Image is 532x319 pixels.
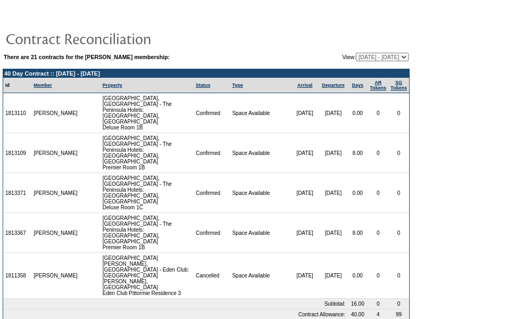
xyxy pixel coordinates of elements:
[103,83,122,88] a: Property
[3,213,31,253] td: 1813367
[347,253,368,299] td: 0.00
[319,213,347,253] td: [DATE]
[3,299,347,309] td: Subtotal:
[297,83,313,88] a: Arrival
[347,299,368,309] td: 16.00
[230,213,290,253] td: Space Available
[319,173,347,213] td: [DATE]
[319,133,347,173] td: [DATE]
[390,80,407,91] a: SGTokens
[352,83,363,88] a: Days
[3,93,31,133] td: 1813110
[322,83,345,88] a: Departure
[101,253,194,299] td: [GEOGRAPHIC_DATA][PERSON_NAME], [GEOGRAPHIC_DATA] - Eden Club: [GEOGRAPHIC_DATA][PERSON_NAME], [G...
[368,93,388,133] td: 0
[31,253,80,299] td: [PERSON_NAME]
[347,173,368,213] td: 0.00
[347,93,368,133] td: 0.00
[319,93,347,133] td: [DATE]
[31,213,80,253] td: [PERSON_NAME]
[101,93,194,133] td: [GEOGRAPHIC_DATA], [GEOGRAPHIC_DATA] - The Peninsula Hotels: [GEOGRAPHIC_DATA], [GEOGRAPHIC_DATA]...
[319,253,347,299] td: [DATE]
[290,253,319,299] td: [DATE]
[230,253,290,299] td: Space Available
[290,213,319,253] td: [DATE]
[368,133,388,173] td: 0
[388,173,409,213] td: 0
[388,133,409,173] td: 0
[4,54,170,60] b: There are 21 contracts for the [PERSON_NAME] membership:
[101,133,194,173] td: [GEOGRAPHIC_DATA], [GEOGRAPHIC_DATA] - The Peninsula Hotels: [GEOGRAPHIC_DATA], [GEOGRAPHIC_DATA]...
[3,173,31,213] td: 1813371
[368,299,388,309] td: 0
[368,213,388,253] td: 0
[347,213,368,253] td: 8.00
[3,253,31,299] td: 1811358
[31,133,80,173] td: [PERSON_NAME]
[290,173,319,213] td: [DATE]
[34,83,52,88] a: Member
[3,69,409,78] td: 40 Day Contract :: [DATE] - [DATE]
[290,133,319,173] td: [DATE]
[3,78,31,93] td: Id
[101,173,194,213] td: [GEOGRAPHIC_DATA], [GEOGRAPHIC_DATA] - The Peninsula Hotels: [GEOGRAPHIC_DATA], [GEOGRAPHIC_DATA]...
[290,93,319,133] td: [DATE]
[388,299,409,309] td: 0
[368,173,388,213] td: 0
[194,253,230,299] td: Cancelled
[31,173,80,213] td: [PERSON_NAME]
[388,93,409,133] td: 0
[31,93,80,133] td: [PERSON_NAME]
[230,93,290,133] td: Space Available
[388,253,409,299] td: 0
[293,53,409,61] td: View:
[370,80,386,91] a: ARTokens
[194,173,230,213] td: Confirmed
[232,83,243,88] a: Type
[388,213,409,253] td: 0
[101,213,194,253] td: [GEOGRAPHIC_DATA], [GEOGRAPHIC_DATA] - The Peninsula Hotels: [GEOGRAPHIC_DATA], [GEOGRAPHIC_DATA]...
[230,173,290,213] td: Space Available
[194,213,230,253] td: Confirmed
[347,133,368,173] td: 8.00
[196,83,211,88] a: Status
[5,28,218,49] img: pgTtlContractReconciliation.gif
[368,253,388,299] td: 0
[194,93,230,133] td: Confirmed
[230,133,290,173] td: Space Available
[194,133,230,173] td: Confirmed
[3,133,31,173] td: 1813109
